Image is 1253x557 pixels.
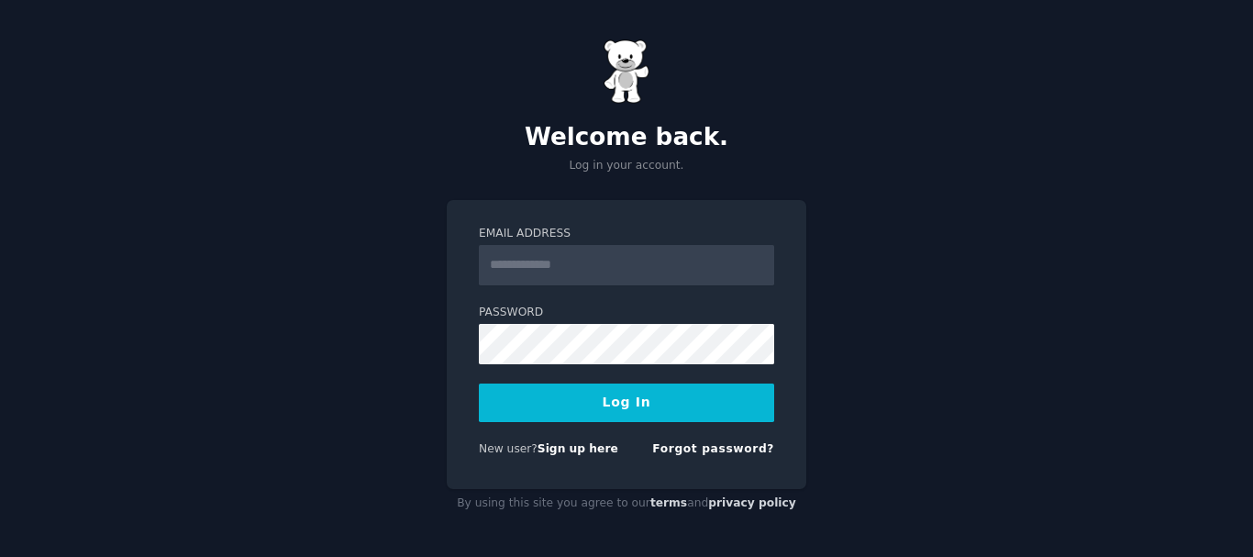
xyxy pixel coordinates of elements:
[708,496,796,509] a: privacy policy
[538,442,618,455] a: Sign up here
[652,442,774,455] a: Forgot password?
[447,123,806,152] h2: Welcome back.
[604,39,649,104] img: Gummy Bear
[650,496,687,509] a: terms
[479,226,774,242] label: Email Address
[479,305,774,321] label: Password
[447,158,806,174] p: Log in your account.
[479,384,774,422] button: Log In
[447,489,806,518] div: By using this site you agree to our and
[479,442,538,455] span: New user?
